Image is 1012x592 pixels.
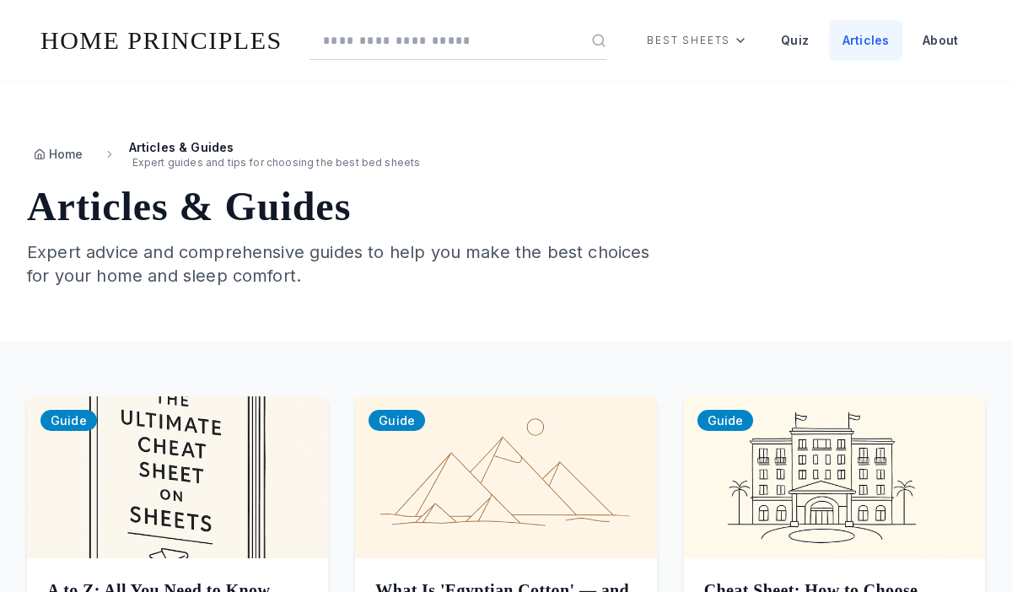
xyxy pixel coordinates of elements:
[27,396,328,558] img: A to Z: All You Need to Know About Sheets
[49,146,83,163] span: Home
[40,26,283,54] a: HOME PRINCIPLES
[355,396,656,558] img: What Is 'Egyptian Cotton' — and Do You Want It?
[132,156,421,170] span: Expert guides and tips for choosing the best bed sheets
[829,20,902,61] a: Articles
[697,410,754,431] span: Guide
[27,136,985,173] nav: Breadcrumb
[684,396,985,558] img: Cheat Sheet: How to Choose Luxury-Hotel Sheets
[369,410,425,431] span: Guide
[909,20,972,61] a: About
[27,186,985,227] h1: Articles & Guides
[633,20,761,61] div: Best Sheets
[122,136,428,173] span: Articles & Guides
[27,143,90,166] a: Go to homepage
[40,410,97,431] span: Guide
[767,20,822,61] a: Quiz
[27,240,675,288] p: Expert advice and comprehensive guides to help you make the best choices for your home and sleep ...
